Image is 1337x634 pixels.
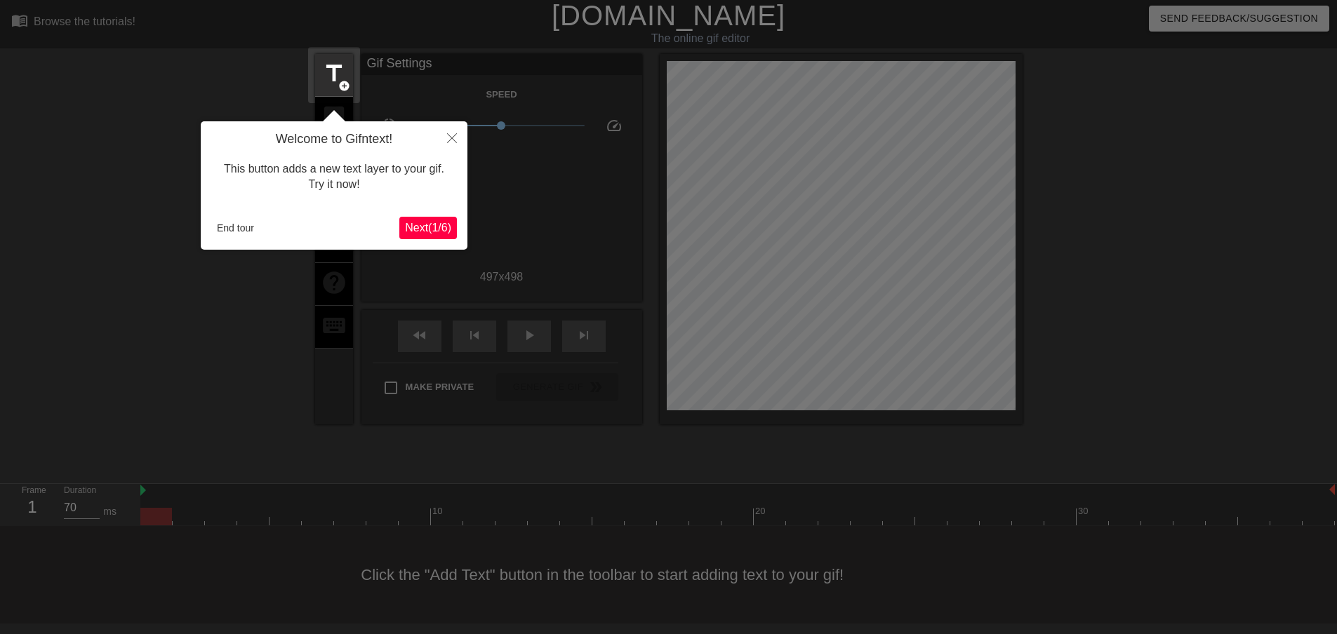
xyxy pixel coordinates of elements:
[399,217,457,239] button: Next
[211,132,457,147] h4: Welcome to Gifntext!
[211,217,260,238] button: End tour
[211,147,457,207] div: This button adds a new text layer to your gif. Try it now!
[405,222,451,234] span: Next ( 1 / 6 )
[437,121,467,154] button: Close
